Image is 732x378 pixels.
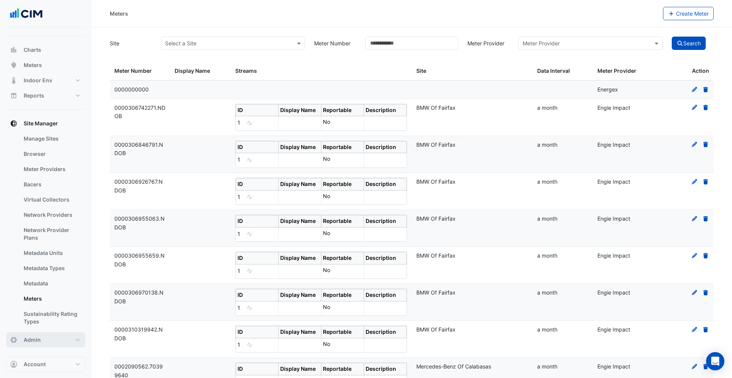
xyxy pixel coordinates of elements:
a: Metadata [18,276,85,291]
app-icon: Reports [10,92,18,99]
a: Network Provider Plans [18,223,85,245]
span: a month [537,215,557,222]
span: Reports [24,92,44,99]
th: ID [236,104,278,116]
button: Reports [6,88,85,103]
span: 0000306955659.NDOB [114,252,165,267]
th: Display Name [278,363,321,375]
a: Delete [702,178,709,185]
span: Site Manager [24,120,58,127]
span: BMW Of Fairfax [416,178,456,185]
app-icon: Admin [10,336,18,344]
span: a month [537,252,557,259]
span: Indoor Env [24,77,52,84]
span: Account [24,360,46,368]
th: Description [364,326,406,338]
span: Engie Impact [597,326,630,333]
th: Reportable [321,104,364,116]
span: a month [537,178,557,185]
a: Manage Sites [18,131,85,146]
th: Display Name [278,326,321,338]
span: BMW Of Fairfax [416,289,456,296]
th: ID [236,215,278,227]
span: Energex [597,86,618,93]
a: Metadata Units [18,245,85,261]
span: a month [537,104,557,111]
div: Cannot estimate meter data for meters with data interval 1 month. [243,340,256,351]
a: Delete [702,215,709,222]
app-icon: Indoor Env [10,77,18,84]
div: Cannot estimate meter data for meters with data interval 1 month. [243,303,256,314]
a: Delete [702,326,709,333]
th: Reportable [321,326,364,338]
td: No [321,190,364,204]
span: Engie Impact [597,363,630,370]
span: Action [692,67,709,75]
span: Engie Impact [597,141,630,148]
th: ID [236,178,278,190]
th: ID [236,289,278,301]
div: Cannot estimate meter data for meters with data interval 1 month. [243,192,256,203]
th: ID [236,363,278,375]
button: Search [672,37,706,50]
span: Charts [24,46,41,54]
a: Delete [702,86,709,93]
td: No [321,153,364,167]
th: Description [364,104,406,116]
a: Delete [702,141,709,148]
th: ID [236,141,278,153]
span: BMW Of Fairfax [416,141,456,148]
span: 0000306970138.NDOB [114,289,164,304]
span: Admin [24,336,41,344]
th: ID [236,326,278,338]
span: Meter Provider [597,67,636,74]
th: Reportable [321,252,364,264]
span: a month [537,363,557,370]
span: BMW Of Fairfax [416,215,456,222]
th: Description [364,178,406,190]
th: Reportable [321,289,364,301]
th: Description [364,289,406,301]
span: 0000000000 [114,86,149,93]
span: 1 [238,119,240,126]
span: 0000306955063.NDOB [114,215,165,231]
th: Description [364,252,406,264]
span: BMW Of Fairfax [416,326,456,333]
td: No [321,116,364,130]
div: Site Manager [6,131,85,332]
button: Account [6,357,85,372]
th: Display Name [278,178,321,190]
span: 1 [238,194,240,200]
button: Meters [6,58,85,73]
td: No [321,227,364,241]
a: Metadata Types [18,261,85,276]
a: Browser [18,146,85,162]
label: Site [110,37,119,50]
td: No [321,338,364,352]
th: Display Name [278,289,321,301]
button: Indoor Env [6,73,85,88]
td: No [321,264,364,278]
th: Display Name [278,215,321,227]
th: Description [364,141,406,153]
div: Cannot estimate meter data for meters with data interval 1 month. [243,229,256,240]
span: Streams [235,67,257,74]
span: BMW Of Fairfax [416,252,456,259]
span: Engie Impact [597,178,630,185]
span: Engie Impact [597,252,630,259]
th: Reportable [321,178,364,190]
span: Create Meter [676,10,709,17]
label: Meter Number [314,37,350,50]
a: Delete [702,104,709,111]
a: Virtual Collectors [18,192,85,207]
th: Reportable [321,141,364,153]
button: Charts [6,42,85,58]
span: a month [537,141,557,148]
span: 0000310319942.NDOB [114,326,163,341]
span: Engie Impact [597,289,630,296]
span: Data Interval [537,67,570,74]
app-icon: Charts [10,46,18,54]
th: ID [236,252,278,264]
th: Display Name [278,104,321,116]
td: No [321,301,364,315]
